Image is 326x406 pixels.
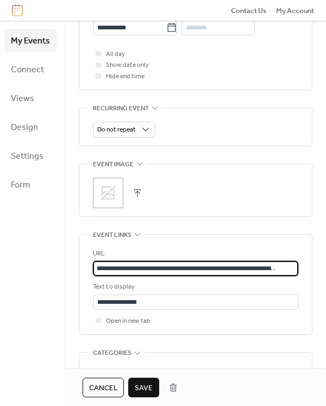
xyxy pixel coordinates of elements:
button: Save [128,378,159,397]
img: logo [12,4,23,16]
span: Cancel [89,383,117,393]
span: Show date only [106,60,149,71]
a: Connect [4,58,57,81]
button: Cancel [83,378,124,397]
span: Categories [93,348,131,359]
span: Do not repeat [97,123,136,136]
a: Settings [4,144,57,167]
span: My Events [11,33,50,49]
span: Event image [93,159,134,170]
div: URL [93,248,296,259]
a: Contact Us [231,5,267,16]
span: Connect [11,61,44,78]
a: Views [4,86,57,110]
span: Open in new tab [106,316,151,327]
span: No categories added yet. [93,367,164,378]
span: Views [11,90,34,107]
span: Hide end time [106,71,145,82]
span: Form [11,177,30,193]
span: All day [106,49,125,60]
span: Recurring event [93,103,149,114]
span: Save [135,383,153,393]
a: Design [4,115,57,139]
div: Text to display [93,282,296,292]
span: Settings [11,148,43,165]
a: Form [4,173,57,196]
span: Event links [93,229,131,240]
a: My Events [4,29,57,52]
a: My Account [276,5,314,16]
span: Design [11,119,38,136]
div: ; [93,178,123,208]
